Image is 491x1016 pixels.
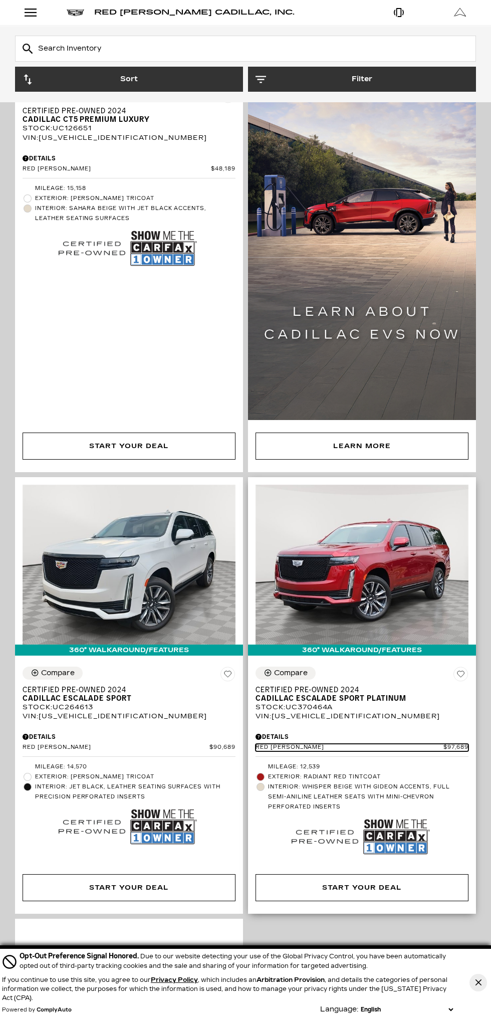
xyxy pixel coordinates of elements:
[20,951,455,970] div: Due to our website detecting your use of the Global Privacy Control, you have been automatically ...
[220,667,235,686] button: Save Vehicle
[248,67,476,92] button: Filter
[256,686,468,703] a: Certified Pre-Owned 2024Cadillac Escalade Sport Platinum
[443,744,468,751] span: $97,689
[248,645,476,656] div: 360° WalkAround/Features
[256,762,468,772] li: Mileage: 12,539
[256,874,468,901] div: Start Your Deal
[67,10,84,16] img: Cadillac logo
[15,67,243,92] button: Sort
[15,645,243,656] div: 360° WalkAround/Features
[320,1006,358,1013] div: Language:
[23,686,228,694] span: Certified Pre-Owned 2024
[274,669,308,678] div: Compare
[23,485,235,645] img: 2024 Cadillac Escalade Sport
[23,686,235,703] a: Certified Pre-Owned 2024Cadillac Escalade Sport
[256,694,461,703] span: Cadillac Escalade Sport Platinum
[209,744,235,751] span: $90,689
[333,441,391,452] div: Learn More
[23,874,235,901] div: Start Your Deal
[15,36,476,62] input: Search Inventory
[23,732,235,741] div: Pricing Details - Certified Pre-Owned 2024 Cadillac Escalade Sport
[256,703,468,712] div: Stock : UC370464A
[469,974,487,991] button: Close Button
[23,703,235,712] div: Stock : UC264613
[256,686,461,694] span: Certified Pre-Owned 2024
[23,744,209,751] span: Red [PERSON_NAME]
[322,882,401,893] div: Start Your Deal
[23,744,235,751] a: Red [PERSON_NAME] $90,689
[2,976,447,1001] p: If you continue to use this site, you agree to our , which includes an , and details the categori...
[23,133,235,142] div: VIN: [US_VEHICLE_IDENTIFICATION_NUMBER]
[23,107,235,124] a: Certified Pre-Owned 2024Cadillac CT5 Premium Luxury
[23,433,235,460] div: Start Your Deal
[35,193,235,204] span: Exterior: [PERSON_NAME] Tricoat
[257,976,325,983] strong: Arbitration Provision
[35,204,235,224] span: Interior: Sahara Beige with Jet Black Accents, Leather Seating Surfaces
[23,154,235,163] div: Pricing Details - Certified Pre-Owned 2024 Cadillac CT5 Premium Luxury
[23,124,235,133] div: Stock : UC126651
[20,952,140,960] span: Opt-Out Preference Signal Honored .
[358,1005,455,1014] select: Language Select
[453,667,468,686] button: Save Vehicle
[256,667,316,680] button: Compare Vehicle
[23,712,235,721] div: VIN: [US_VEHICLE_IDENTIFICATION_NUMBER]
[363,815,430,859] img: Show Me the CARFAX 1-Owner Badge
[23,165,235,173] a: Red [PERSON_NAME] $48,189
[23,115,228,124] span: Cadillac CT5 Premium Luxury
[23,107,228,115] span: Certified Pre-Owned 2024
[211,165,235,173] span: $48,189
[89,882,168,893] div: Start Your Deal
[23,694,228,703] span: Cadillac Escalade Sport
[256,433,468,460] div: Learn More
[151,976,198,983] u: Privacy Policy
[41,669,75,678] div: Compare
[130,226,197,271] img: Show Me the CARFAX 1-Owner Badge
[67,6,84,20] a: Cadillac logo
[23,667,83,680] button: Compare Vehicle
[37,1007,72,1013] a: ComplyAuto
[94,6,295,20] a: Red [PERSON_NAME] Cadillac, Inc.
[59,232,125,264] img: Cadillac Certified Used Vehicle
[89,441,168,452] div: Start Your Deal
[23,165,211,173] span: Red [PERSON_NAME]
[268,782,468,812] span: Interior: Whisper Beige with Gideon accents, Full semi-aniline leather seats with mini-chevron pe...
[23,183,235,193] li: Mileage: 15,158
[23,762,235,772] li: Mileage: 14,570
[2,1007,72,1013] div: Powered by
[256,712,468,721] div: VIN: [US_VEHICLE_IDENTIFICATION_NUMBER]
[94,8,295,17] span: Red [PERSON_NAME] Cadillac, Inc.
[268,772,468,782] span: Exterior: Radiant Red Tintcoat
[256,485,468,645] img: 2024 Cadillac Escalade Sport Platinum
[130,804,197,849] img: Show Me the CARFAX 1-Owner Badge
[256,744,443,751] span: Red [PERSON_NAME]
[35,772,235,782] span: Exterior: [PERSON_NAME] Tricoat
[292,821,358,853] img: Cadillac Certified Used Vehicle
[256,744,468,751] a: Red [PERSON_NAME] $97,689
[59,810,125,843] img: Cadillac Certified Used Vehicle
[35,782,235,802] span: Interior: Jet Black, Leather seating surfaces with precision perforated inserts
[256,732,468,741] div: Pricing Details - Certified Pre-Owned 2024 Cadillac Escalade Sport Platinum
